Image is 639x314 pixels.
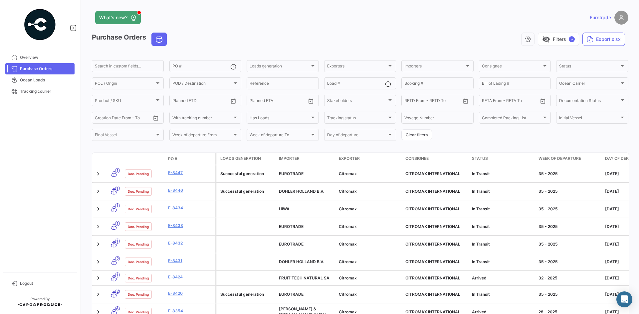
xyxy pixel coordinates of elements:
[405,171,460,176] span: CITROMAX INTERNATIONAL
[279,189,324,194] span: DOHLER HOLLAND B.V.
[339,171,357,176] span: Citromax
[165,153,215,164] datatable-header-cell: PO #
[590,14,611,21] span: Eurotrade
[559,65,619,69] span: Status
[405,189,460,194] span: CITROMAX INTERNATIONAL
[128,171,149,176] span: Doc. Pending
[220,188,274,194] div: Successful generation
[95,241,102,248] a: Expand/Collapse Row
[538,188,600,194] div: 35 - 2025
[220,171,274,177] div: Successful generation
[128,259,149,264] span: Doc. Pending
[95,116,104,121] input: From
[279,242,304,247] span: EUROTRADE
[128,292,149,297] span: Doc. Pending
[461,96,471,106] button: Open calendar
[109,116,135,121] input: To
[405,242,460,247] span: CITROMAX INTERNATIONAL
[327,99,387,104] span: Stakeholders
[538,275,600,281] div: 32 - 2025
[5,52,75,63] a: Overview
[5,63,75,74] a: Purchase Orders
[538,259,600,265] div: 35 - 2025
[95,99,155,104] span: Product / SKU
[5,74,75,86] a: Ocean Loads
[538,96,548,106] button: Open calendar
[151,113,161,123] button: Open calendar
[538,291,600,297] div: 35 - 2025
[20,54,72,60] span: Overview
[472,206,533,212] div: In Transit
[250,65,310,69] span: Loads generation
[168,258,213,264] a: E-8431
[95,206,102,212] a: Expand/Collapse Row
[327,65,387,69] span: Exporters
[616,291,632,307] div: Abrir Intercom Messenger
[279,224,304,229] span: EUROTRADE
[250,134,310,138] span: Week of departure To
[339,242,357,247] span: Citromax
[95,259,102,265] a: Expand/Collapse Row
[128,206,149,212] span: Doc. Pending
[404,65,464,69] span: Importers
[536,153,602,165] datatable-header-cell: Week of departure
[405,224,460,229] span: CITROMAX INTERNATIONAL
[220,156,261,161] span: Loads generation
[327,134,387,138] span: Day of departure
[339,275,357,280] span: Citromax
[250,99,259,104] input: From
[405,206,460,211] span: CITROMAX INTERNATIONAL
[20,88,72,94] span: Tracking courier
[401,129,432,140] button: Clear filters
[115,272,120,277] span: 1
[128,189,149,194] span: Doc. Pending
[95,11,141,24] button: What's new?
[472,259,533,265] div: In Transit
[339,156,360,161] span: Exporter
[482,65,542,69] span: Consignee
[327,116,387,121] span: Tracking status
[128,242,149,247] span: Doc. Pending
[216,153,276,165] datatable-header-cell: Loads generation
[115,186,120,191] span: 1
[106,156,122,161] datatable-header-cell: Transport mode
[172,99,182,104] input: From
[168,223,213,229] a: E-8433
[168,205,213,211] a: E-8434
[128,275,149,281] span: Doc. Pending
[220,291,274,297] div: Successful generation
[95,223,102,230] a: Expand/Collapse Row
[95,82,155,87] span: POL / Origin
[538,206,600,212] div: 35 - 2025
[472,224,533,230] div: In Transit
[559,99,619,104] span: Documentation Status
[472,275,533,281] div: Arrived
[403,153,469,165] datatable-header-cell: Consignee
[115,256,120,261] span: 2
[582,33,625,46] button: Export.xlsx
[95,134,155,138] span: Final Vessel
[115,306,120,311] span: 6
[250,116,310,121] span: Has Loads
[339,206,357,211] span: Citromax
[339,259,357,264] span: Citromax
[279,206,290,211] span: HIWA
[168,290,213,296] a: E-8420
[569,36,575,42] span: ✓
[472,241,533,247] div: In Transit
[115,168,120,173] span: 1
[339,224,357,229] span: Citromax
[472,171,533,177] div: In Transit
[472,156,488,161] span: Status
[279,259,324,264] span: DOHLER HOLLAND B.V.
[95,275,102,281] a: Expand/Collapse Row
[538,33,579,46] button: visibility_offFilters✓
[115,221,120,226] span: 1
[538,224,600,230] div: 35 - 2025
[279,292,304,297] span: EUROTRADE
[614,11,628,25] img: placeholder-user.png
[339,292,357,297] span: Citromax
[152,33,166,46] button: Ocean
[482,116,542,121] span: Completed Packing List
[172,134,232,138] span: Week of departure From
